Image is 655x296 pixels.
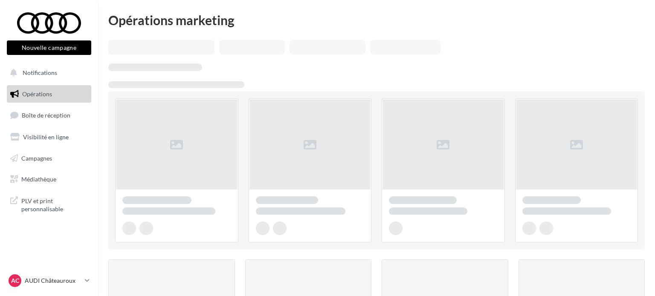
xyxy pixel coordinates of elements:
div: Opérations marketing [108,14,645,26]
span: Boîte de réception [22,112,70,119]
span: AC [11,276,19,285]
a: AC AUDI Châteauroux [7,273,91,289]
a: Boîte de réception [5,106,93,124]
a: Opérations [5,85,93,103]
a: PLV et print personnalisable [5,192,93,217]
a: Visibilité en ligne [5,128,93,146]
button: Nouvelle campagne [7,40,91,55]
span: Campagnes [21,154,52,161]
button: Notifications [5,64,90,82]
span: Médiathèque [21,175,56,183]
span: Notifications [23,69,57,76]
span: PLV et print personnalisable [21,195,88,213]
p: AUDI Châteauroux [25,276,81,285]
span: Opérations [22,90,52,98]
a: Campagnes [5,149,93,167]
a: Médiathèque [5,170,93,188]
span: Visibilité en ligne [23,133,69,141]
